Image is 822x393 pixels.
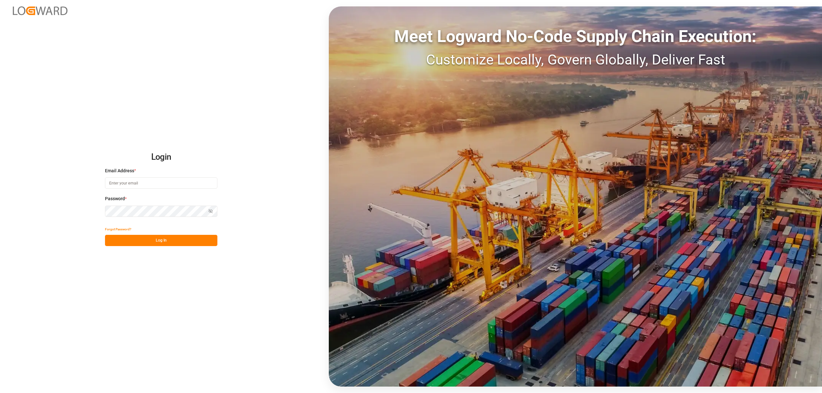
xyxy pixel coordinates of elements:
button: Log In [105,235,217,246]
button: Forgot Password? [105,224,131,235]
div: Meet Logward No-Code Supply Chain Execution: [329,24,822,49]
span: Password [105,195,125,202]
img: Logward_new_orange.png [13,6,67,15]
div: Customize Locally, Govern Globally, Deliver Fast [329,49,822,70]
span: Email Address [105,167,134,174]
input: Enter your email [105,177,217,189]
h2: Login [105,147,217,167]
